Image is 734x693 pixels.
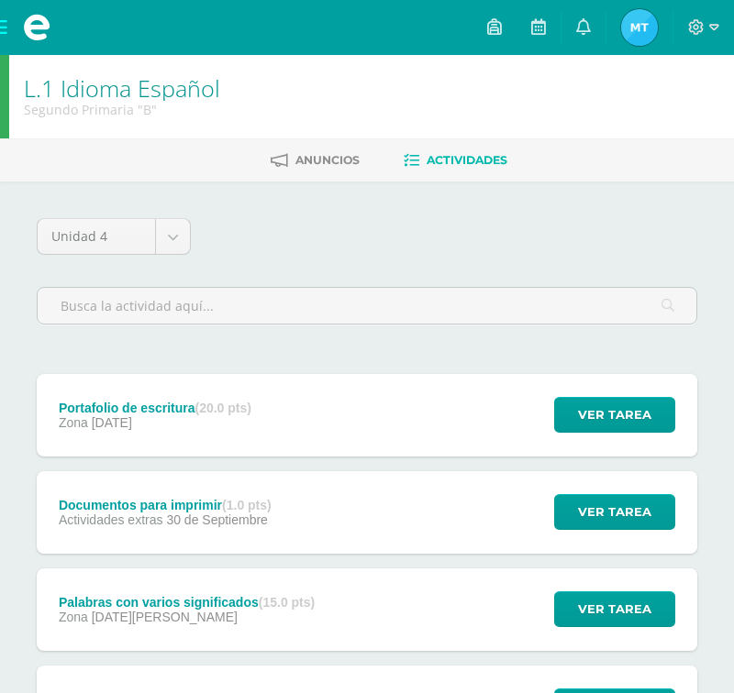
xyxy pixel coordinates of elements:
[578,592,651,626] span: Ver tarea
[59,401,251,415] div: Portafolio de escritura
[621,9,658,46] img: 91a1a34acb9db07cbcd5491760209577.png
[24,75,220,101] h1: L.1 Idioma Español
[92,610,238,624] span: [DATE][PERSON_NAME]
[166,512,268,527] span: 30 de Septiembre
[295,153,360,167] span: Anuncios
[578,495,651,529] span: Ver tarea
[51,219,141,254] span: Unidad 4
[59,610,88,624] span: Zona
[259,595,315,610] strong: (15.0 pts)
[38,219,190,254] a: Unidad 4
[222,498,272,512] strong: (1.0 pts)
[554,397,675,433] button: Ver tarea
[195,401,250,415] strong: (20.0 pts)
[554,494,675,530] button: Ver tarea
[92,415,132,430] span: [DATE]
[271,146,360,175] a: Anuncios
[24,72,220,104] a: L.1 Idioma Español
[38,288,696,324] input: Busca la actividad aquí...
[404,146,507,175] a: Actividades
[24,101,220,118] div: Segundo Primaria 'B'
[578,398,651,432] span: Ver tarea
[427,153,507,167] span: Actividades
[59,498,272,512] div: Documentos para imprimir
[554,591,675,627] button: Ver tarea
[59,595,315,610] div: Palabras con varios significados
[59,415,88,430] span: Zona
[59,512,163,527] span: Actividades extras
